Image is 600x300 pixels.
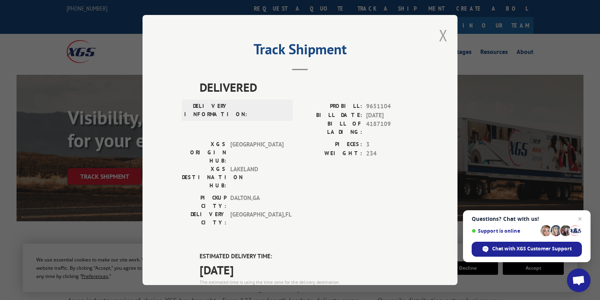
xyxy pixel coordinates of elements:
[230,194,283,210] span: DALTON , GA
[366,120,418,136] span: 4187109
[182,210,226,227] label: DELIVERY CITY:
[200,279,418,286] div: The estimated time is using the time zone for the delivery destination.
[366,111,418,120] span: [DATE]
[472,228,538,234] span: Support is online
[200,261,418,279] span: [DATE]
[182,194,226,210] label: PICKUP CITY:
[492,245,572,252] span: Chat with XGS Customer Support
[366,149,418,158] span: 234
[439,25,448,46] button: Close modal
[575,214,585,224] span: Close chat
[567,269,591,292] div: Open chat
[366,140,418,149] span: 3
[300,120,362,136] label: BILL OF LADING:
[230,140,283,165] span: [GEOGRAPHIC_DATA]
[230,210,283,227] span: [GEOGRAPHIC_DATA] , FL
[200,78,418,96] span: DELIVERED
[200,252,418,261] label: ESTIMATED DELIVERY TIME:
[366,102,418,111] span: 9651104
[472,216,582,222] span: Questions? Chat with us!
[182,44,418,59] h2: Track Shipment
[184,102,229,119] label: DELIVERY INFORMATION:
[300,102,362,111] label: PROBILL:
[230,165,283,190] span: LAKELAND
[182,165,226,190] label: XGS DESTINATION HUB:
[300,111,362,120] label: BILL DATE:
[472,242,582,257] div: Chat with XGS Customer Support
[300,140,362,149] label: PIECES:
[300,149,362,158] label: WEIGHT:
[182,140,226,165] label: XGS ORIGIN HUB:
